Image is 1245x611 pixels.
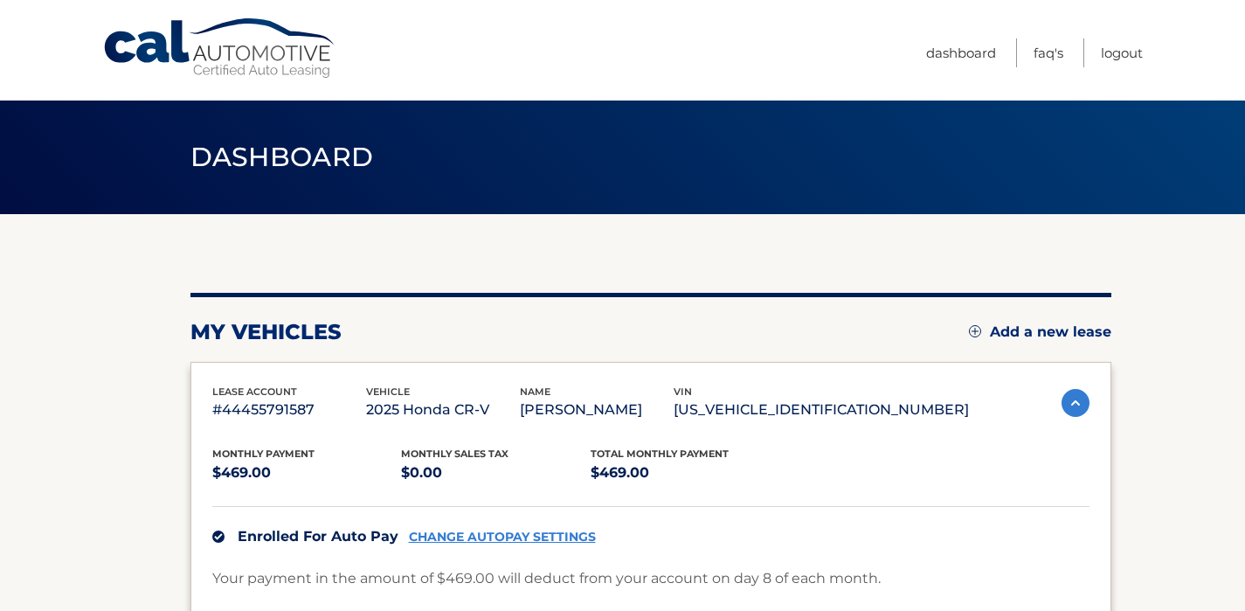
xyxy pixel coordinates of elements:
[591,448,729,460] span: Total Monthly Payment
[238,528,398,545] span: Enrolled For Auto Pay
[1062,389,1089,417] img: accordion-active.svg
[366,385,410,398] span: vehicle
[212,448,315,460] span: Monthly Payment
[212,566,881,591] p: Your payment in the amount of $469.00 will deduct from your account on day 8 of each month.
[212,531,225,543] img: check.svg
[401,461,591,485] p: $0.00
[591,461,780,485] p: $469.00
[969,323,1111,341] a: Add a new lease
[401,448,508,460] span: Monthly sales Tax
[366,398,520,422] p: 2025 Honda CR-V
[102,17,338,80] a: Cal Automotive
[409,530,596,545] a: CHANGE AUTOPAY SETTINGS
[212,398,366,422] p: #44455791587
[674,398,969,422] p: [US_VEHICLE_IDENTIFICATION_NUMBER]
[520,398,674,422] p: [PERSON_NAME]
[1034,38,1063,67] a: FAQ's
[520,385,550,398] span: name
[212,461,402,485] p: $469.00
[190,319,342,345] h2: my vehicles
[926,38,996,67] a: Dashboard
[190,141,374,173] span: Dashboard
[1101,38,1143,67] a: Logout
[674,385,692,398] span: vin
[212,385,297,398] span: lease account
[969,325,981,337] img: add.svg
